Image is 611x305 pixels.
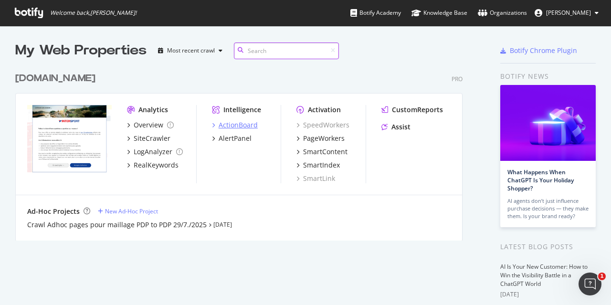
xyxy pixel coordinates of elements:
div: Botify news [500,71,596,82]
a: AI Is Your New Customer: How to Win the Visibility Battle in a ChatGPT World [500,263,588,288]
a: Overview [127,120,174,130]
span: Welcome back, [PERSON_NAME] ! [50,9,137,17]
div: Botify Chrome Plugin [510,46,577,55]
div: SmartIndex [303,160,340,170]
div: Botify Academy [350,8,401,18]
a: What Happens When ChatGPT Is Your Holiday Shopper? [507,168,574,192]
input: Search [234,42,339,59]
a: LogAnalyzer [127,147,183,157]
a: Botify Chrome Plugin [500,46,577,55]
a: ActionBoard [212,120,258,130]
button: [PERSON_NAME] [527,5,606,21]
a: [DOMAIN_NAME] [15,72,99,85]
div: AI agents don’t just influence purchase decisions — they make them. Is your brand ready? [507,197,589,220]
div: Most recent crawl [167,48,215,53]
div: PageWorkers [303,134,345,143]
div: Intelligence [223,105,261,115]
div: ActionBoard [219,120,258,130]
a: SpeedWorkers [296,120,349,130]
a: AlertPanel [212,134,252,143]
div: grid [15,60,470,241]
span: Claro Mathilde [546,9,591,17]
a: [DATE] [213,221,232,229]
iframe: Intercom live chat [579,273,601,295]
img: www.intersport.fr [27,105,112,173]
div: [DOMAIN_NAME] [15,72,95,85]
div: SmartContent [303,147,348,157]
div: CustomReports [392,105,443,115]
div: Overview [134,120,163,130]
div: RealKeywords [134,160,179,170]
div: New Ad-Hoc Project [105,207,158,215]
a: PageWorkers [296,134,345,143]
a: SiteCrawler [127,134,170,143]
a: CustomReports [381,105,443,115]
div: Organizations [478,8,527,18]
a: SmartLink [296,174,335,183]
div: Activation [308,105,341,115]
a: New Ad-Hoc Project [98,207,158,215]
div: AlertPanel [219,134,252,143]
div: Ad-Hoc Projects [27,207,80,216]
img: What Happens When ChatGPT Is Your Holiday Shopper? [500,85,596,161]
a: RealKeywords [127,160,179,170]
div: Pro [452,75,463,83]
div: Latest Blog Posts [500,242,596,252]
a: Crawl Adhoc pages pour maillage PDP to PDP 29/7./2025 [27,220,207,230]
span: 1 [598,273,606,280]
a: SmartContent [296,147,348,157]
div: My Web Properties [15,41,147,60]
div: SiteCrawler [134,134,170,143]
button: Most recent crawl [154,43,226,58]
a: SmartIndex [296,160,340,170]
div: LogAnalyzer [134,147,172,157]
div: Analytics [138,105,168,115]
div: [DATE] [500,290,596,299]
div: Knowledge Base [411,8,467,18]
div: Assist [391,122,411,132]
a: Assist [381,122,411,132]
